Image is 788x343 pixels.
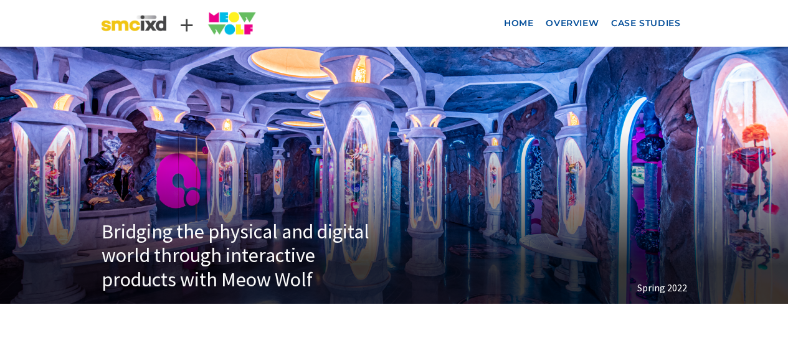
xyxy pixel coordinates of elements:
a: Home [498,12,539,35]
a: Overview [539,12,605,35]
div: Spring 2022 [401,282,687,294]
h1: Bridging the physical and digital world through interactive products with Meow Wolf [102,220,388,291]
div: + [167,11,206,37]
a: Case Studies [605,12,686,35]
